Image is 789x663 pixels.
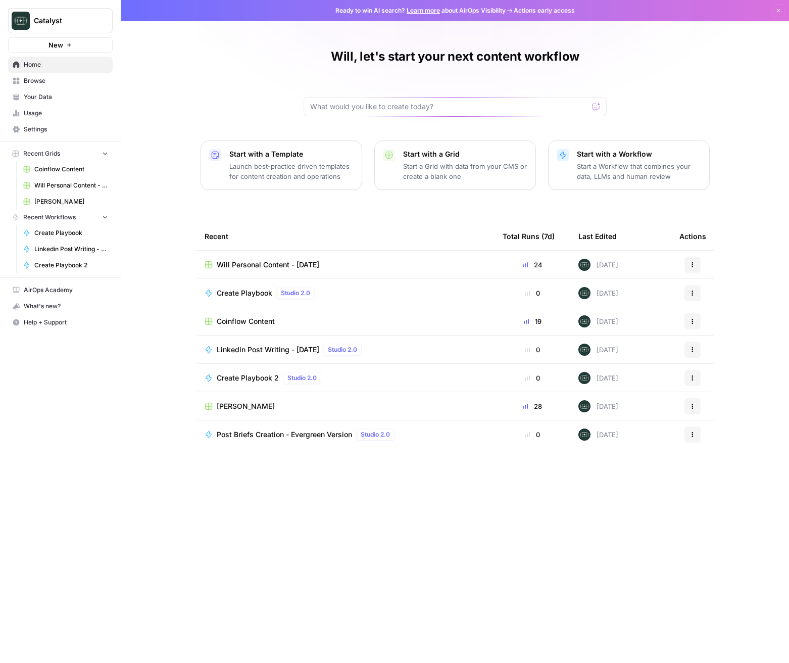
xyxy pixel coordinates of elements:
button: Start with a GridStart a Grid with data from your CMS or create a blank one [374,140,536,190]
span: [PERSON_NAME] [217,401,275,411]
a: Your Data [8,89,113,105]
a: Create Playbook [19,225,113,241]
p: Start a Grid with data from your CMS or create a blank one [403,161,527,181]
img: lkqc6w5wqsmhugm7jkiokl0d6w4g [578,287,590,299]
a: AirOps Academy [8,282,113,298]
span: [PERSON_NAME] [34,197,108,206]
img: lkqc6w5wqsmhugm7jkiokl0d6w4g [578,259,590,271]
a: Usage [8,105,113,121]
span: Studio 2.0 [361,430,390,439]
p: Start with a Workflow [577,149,701,159]
span: Usage [24,109,108,118]
span: Linkedin Post Writing - [DATE] [217,345,319,355]
span: Post Briefs Creation - Evergreen Version [217,430,352,440]
span: Your Data [24,92,108,102]
button: Recent Workflows [8,210,113,225]
p: Start with a Template [229,149,354,159]
img: lkqc6w5wqsmhugm7jkiokl0d6w4g [578,372,590,384]
div: 19 [503,316,562,326]
div: Actions [679,222,706,250]
a: Browse [8,73,113,89]
input: What would you like to create today? [310,102,588,112]
div: Last Edited [578,222,617,250]
span: Will Personal Content - [DATE] [217,260,319,270]
button: What's new? [8,298,113,314]
a: Will Personal Content - [DATE] [205,260,486,270]
span: Coinflow Content [34,165,108,174]
span: Create Playbook [217,288,272,298]
div: [DATE] [578,259,618,271]
span: Create Playbook 2 [34,261,108,270]
span: Recent Grids [23,149,60,158]
span: Catalyst [34,16,95,26]
div: Recent [205,222,486,250]
div: What's new? [9,299,112,314]
a: Linkedin Post Writing - [DATE]Studio 2.0 [205,344,486,356]
button: Help + Support [8,314,113,330]
span: Studio 2.0 [281,289,310,298]
div: 28 [503,401,562,411]
div: [DATE] [578,287,618,299]
a: Learn more [407,7,440,14]
a: Coinflow Content [19,161,113,177]
a: Linkedin Post Writing - [DATE] [19,241,113,257]
p: Start a Workflow that combines your data, LLMs and human review [577,161,701,181]
button: Start with a WorkflowStart a Workflow that combines your data, LLMs and human review [548,140,710,190]
a: Coinflow Content [205,316,486,326]
span: Create Playbook [34,228,108,238]
span: Linkedin Post Writing - [DATE] [34,245,108,254]
span: Will Personal Content - [DATE] [34,181,108,190]
a: Create PlaybookStudio 2.0 [205,287,486,299]
div: [DATE] [578,315,618,327]
span: Create Playbook 2 [217,373,279,383]
button: Recent Grids [8,146,113,161]
a: [PERSON_NAME] [19,194,113,210]
div: 0 [503,345,562,355]
img: lkqc6w5wqsmhugm7jkiokl0d6w4g [578,400,590,412]
a: Create Playbook 2 [19,257,113,273]
div: [DATE] [578,400,618,412]
a: Home [8,57,113,73]
a: Settings [8,121,113,137]
span: Ready to win AI search? about AirOps Visibility [335,6,506,15]
div: 0 [503,430,562,440]
h1: Will, let's start your next content workflow [331,49,579,65]
p: Start with a Grid [403,149,527,159]
span: Recent Workflows [23,213,76,222]
div: Total Runs (7d) [503,222,555,250]
div: 24 [503,260,562,270]
div: [DATE] [578,429,618,441]
a: [PERSON_NAME] [205,401,486,411]
button: Start with a TemplateLaunch best-practice driven templates for content creation and operations [201,140,362,190]
button: Workspace: Catalyst [8,8,113,33]
span: New [48,40,63,50]
div: [DATE] [578,344,618,356]
a: Create Playbook 2Studio 2.0 [205,372,486,384]
p: Launch best-practice driven templates for content creation and operations [229,161,354,181]
img: lkqc6w5wqsmhugm7jkiokl0d6w4g [578,429,590,441]
img: Catalyst Logo [12,12,30,30]
span: Settings [24,125,108,134]
div: 0 [503,288,562,298]
a: Will Personal Content - [DATE] [19,177,113,194]
a: Post Briefs Creation - Evergreen VersionStudio 2.0 [205,429,486,441]
span: Studio 2.0 [328,345,357,354]
span: Studio 2.0 [287,373,317,383]
span: Browse [24,76,108,85]
span: Home [24,60,108,69]
img: lkqc6w5wqsmhugm7jkiokl0d6w4g [578,344,590,356]
div: 0 [503,373,562,383]
div: [DATE] [578,372,618,384]
span: Actions early access [514,6,575,15]
span: Help + Support [24,318,108,327]
button: New [8,37,113,53]
img: lkqc6w5wqsmhugm7jkiokl0d6w4g [578,315,590,327]
span: Coinflow Content [217,316,275,326]
span: AirOps Academy [24,286,108,295]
